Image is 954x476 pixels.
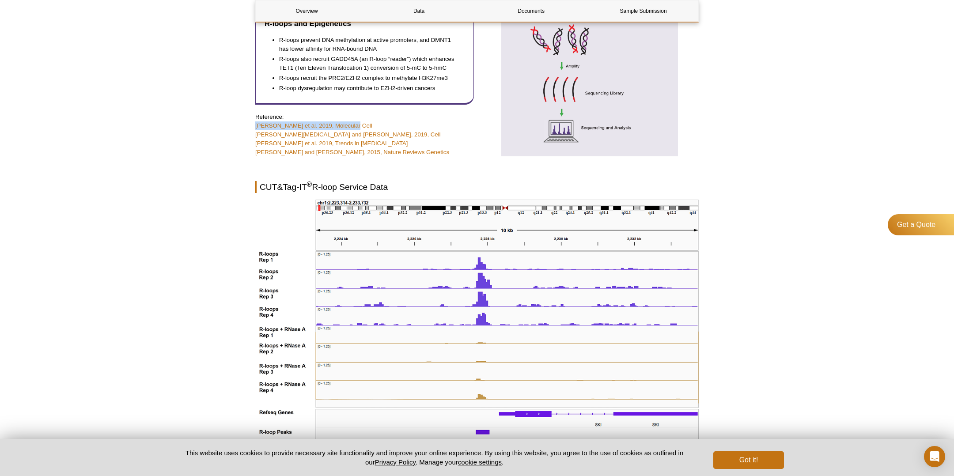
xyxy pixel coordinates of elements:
[924,446,945,467] div: Open Intercom Messenger
[170,448,699,467] p: This website uses cookies to provide necessary site functionality and improve your online experie...
[279,36,456,53] li: R-loops prevent DNA methylation at active promoters, and DMNT1 has lower affinity for RNA-bound DNA​
[255,200,699,455] img: CUT&Tag-IT R-loop Service on four technical replicates of cryopreserved K562 cells
[255,200,699,467] div: (Click image to enlarge)
[368,0,470,22] a: Data
[713,451,784,469] button: Got it!
[255,131,440,138] a: [PERSON_NAME][MEDICAL_DATA] and [PERSON_NAME], 2019, Cell
[592,0,694,22] a: Sample Submission
[255,140,408,147] a: [PERSON_NAME] et al. 2019, Trends in [MEDICAL_DATA]
[307,181,312,188] sup: ®
[279,84,456,93] li: R-loop dysregulation may contribute to EZH2-driven cancers
[480,0,582,22] a: Documents
[279,74,456,83] li: R-loops recruit the PRC2/EZH2 complex to methylate H3K27me3
[888,214,954,235] a: Get a Quote
[255,122,372,129] a: [PERSON_NAME] et al. 2019, Molecular Cell
[255,149,449,155] a: [PERSON_NAME] and [PERSON_NAME], 2015, Nature Reviews Genetics
[255,113,474,157] p: Reference:
[279,55,456,72] li: R-loops also recruit GADD45A (an R-loop “reader”) which enhances TET1 (Ten Eleven Translocation 1...
[255,181,699,193] h2: CUT&Tag-IT R-loop Service Data
[256,0,358,22] a: Overview
[265,19,351,28] strong: R-loops and Epigenetics
[458,458,502,466] button: cookie settings
[375,458,416,466] a: Privacy Policy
